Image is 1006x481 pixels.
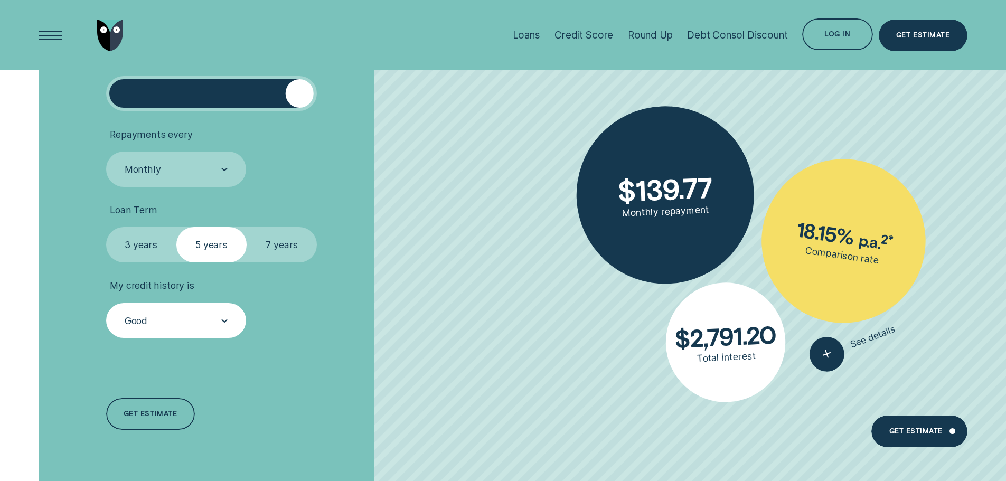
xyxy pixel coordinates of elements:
span: My credit history is [110,280,194,291]
label: 3 years [106,227,176,262]
a: Get estimate [106,398,195,430]
button: Log in [802,18,872,50]
label: 5 years [176,227,247,262]
img: Wisr [97,20,124,51]
div: Monthly [125,164,161,175]
button: Open Menu [35,20,67,51]
span: See details [849,323,897,350]
div: Credit Score [554,29,613,41]
span: Loan Term [110,204,157,216]
button: See details [804,313,901,376]
div: Round Up [628,29,673,41]
a: Get Estimate [879,20,967,51]
a: Get Estimate [871,416,967,447]
div: Loans [513,29,540,41]
label: 7 years [247,227,317,262]
span: Repayments every [110,129,192,140]
div: Debt Consol Discount [687,29,787,41]
div: Good [125,315,147,327]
